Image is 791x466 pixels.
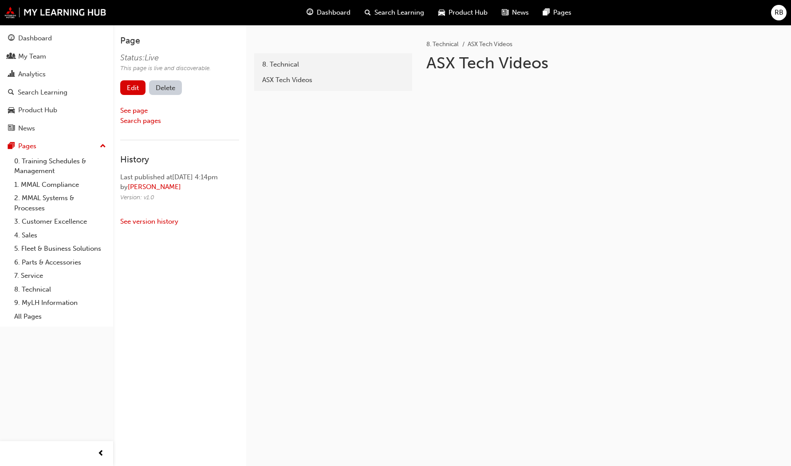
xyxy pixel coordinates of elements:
[11,191,110,215] a: 2. MMAL Systems & Processes
[120,117,161,125] a: Search pages
[120,36,239,46] h3: Page
[4,138,110,154] button: Pages
[149,80,182,95] button: Delete
[449,8,488,18] span: Product Hub
[468,39,512,50] li: ASX Tech Videos
[11,242,110,256] a: 5. Fleet & Business Solutions
[553,8,571,18] span: Pages
[11,269,110,283] a: 7. Service
[11,215,110,229] a: 3. Customer Excellence
[18,123,35,134] div: News
[11,283,110,296] a: 8. Technical
[8,125,15,133] span: news-icon
[120,107,148,115] a: See page
[4,120,110,137] a: News
[11,229,110,242] a: 4. Sales
[258,72,409,88] a: ASX Tech Videos
[8,35,15,43] span: guage-icon
[365,7,371,18] span: search-icon
[8,107,15,115] span: car-icon
[8,71,15,79] span: chart-icon
[512,8,529,18] span: News
[120,194,154,201] span: Version: v 1 . 0
[120,154,239,165] h3: History
[98,448,104,459] span: prev-icon
[11,296,110,310] a: 9. MyLH Information
[262,75,404,85] div: ASX Tech Videos
[4,28,110,138] button: DashboardMy TeamAnalyticsSearch LearningProduct HubNews
[11,256,110,269] a: 6. Parts & Accessories
[438,7,445,18] span: car-icon
[8,142,15,150] span: pages-icon
[120,53,211,63] div: Status: Live
[4,66,110,83] a: Analytics
[4,7,106,18] img: mmal
[8,53,15,61] span: people-icon
[4,102,110,118] a: Product Hub
[543,7,550,18] span: pages-icon
[100,141,106,152] span: up-icon
[128,183,181,191] a: [PERSON_NAME]
[11,154,110,178] a: 0. Training Schedules & Management
[18,51,46,62] div: My Team
[307,7,313,18] span: guage-icon
[11,178,110,192] a: 1. MMAL Compliance
[4,84,110,101] a: Search Learning
[4,30,110,47] a: Dashboard
[495,4,536,22] a: news-iconNews
[18,33,52,43] div: Dashboard
[536,4,578,22] a: pages-iconPages
[502,7,508,18] span: news-icon
[299,4,358,22] a: guage-iconDashboard
[120,217,178,225] a: See version history
[4,48,110,65] a: My Team
[431,4,495,22] a: car-iconProduct Hub
[120,172,239,182] div: Last published at [DATE] 4:14pm
[11,310,110,324] a: All Pages
[258,57,409,72] a: 8. Technical
[120,80,146,95] a: Edit
[374,8,424,18] span: Search Learning
[426,53,717,73] h1: ASX Tech Videos
[317,8,350,18] span: Dashboard
[18,141,36,151] div: Pages
[775,8,783,18] span: RB
[18,69,46,79] div: Analytics
[358,4,431,22] a: search-iconSearch Learning
[426,40,459,48] a: 8. Technical
[262,59,404,70] div: 8. Technical
[120,182,239,192] div: by
[18,87,67,98] div: Search Learning
[771,5,787,20] button: RB
[8,89,14,97] span: search-icon
[120,64,211,72] span: This page is live and discoverable.
[18,105,57,115] div: Product Hub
